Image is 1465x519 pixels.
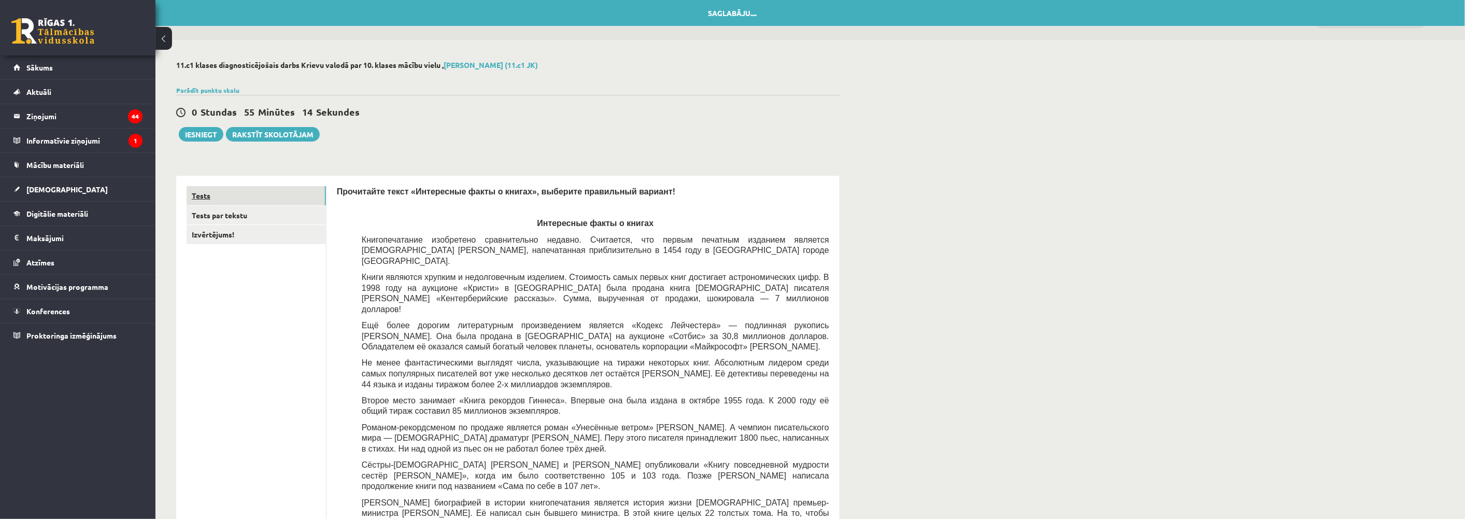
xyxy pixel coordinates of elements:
[26,129,143,152] legend: Informatīvie ziņojumi
[13,250,143,274] a: Atzīmes
[26,282,108,291] span: Motivācijas programma
[244,106,254,118] span: 55
[13,324,143,347] a: Proktoringa izmēģinājums
[226,127,320,142] a: Rakstīt skolotājam
[26,63,53,72] span: Sākums
[13,275,143,299] a: Motivācijas programma
[537,219,654,228] span: Интересные факты о книгах
[176,86,239,94] a: Parādīt punktu skalu
[362,423,829,453] span: Романом-рекордсменом по продаже является роман «Унесённые ветром» [PERSON_NAME]. А чемпион писате...
[362,321,829,351] span: Ещё более дорогим литературным произведением является «Кодекс Лейчестера» — подлинная рукопись [P...
[11,18,94,44] a: Rīgas 1. Tālmācības vidusskola
[26,331,117,340] span: Proktoringa izmēģinājums
[201,106,237,118] span: Stundas
[192,106,197,118] span: 0
[187,186,326,205] a: Tests
[13,226,143,250] a: Maksājumi
[26,104,143,128] legend: Ziņojumi
[179,127,223,142] button: Iesniegt
[26,226,143,250] legend: Maksājumi
[26,160,84,170] span: Mācību materiāli
[26,87,51,96] span: Aktuāli
[362,358,829,388] span: Не менее фантастическими выглядят числа, указывающие на тиражи некоторых книг. Абсолютным лидером...
[26,185,108,194] span: [DEMOGRAPHIC_DATA]
[362,460,829,490] span: Сёстры-[DEMOGRAPHIC_DATA] [PERSON_NAME] и [PERSON_NAME] опубликовали «Книгу повседневной мудрости...
[26,306,70,316] span: Konferences
[187,225,326,244] a: Izvērtējums!
[362,396,829,416] span: Второе место занимает «Книга рекордов Гиннеса». Впервые она была издана в октябре 1955 года. К 20...
[26,258,54,267] span: Atzīmes
[13,177,143,201] a: [DEMOGRAPHIC_DATA]
[13,202,143,226] a: Digitālie materiāli
[187,206,326,225] a: Tests par tekstu
[176,61,840,69] h2: 11.c1 klases diagnosticējošais darbs Krievu valodā par 10. klases mācību vielu ,
[128,109,143,123] i: 44
[258,106,295,118] span: Minūtes
[13,55,143,79] a: Sākums
[13,153,143,177] a: Mācību materiāli
[362,273,829,314] span: Книги являются хрупким и недолговечным изделием. Стоимость самых первых книг достигает астрономич...
[316,106,360,118] span: Sekundes
[129,134,143,148] i: 1
[13,299,143,323] a: Konferences
[13,104,143,128] a: Ziņojumi44
[444,60,538,69] a: [PERSON_NAME] (11.c1 JK)
[362,235,829,265] span: Книгопечатание изобретено сравнительно недавно. Считается, что первым печатным изданием является ...
[337,187,675,196] span: Прочитайте текст «Интересные факты о книгах», выберите правильный вариант!
[13,80,143,104] a: Aktuāli
[302,106,312,118] span: 14
[13,129,143,152] a: Informatīvie ziņojumi1
[26,209,88,218] span: Digitālie materiāli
